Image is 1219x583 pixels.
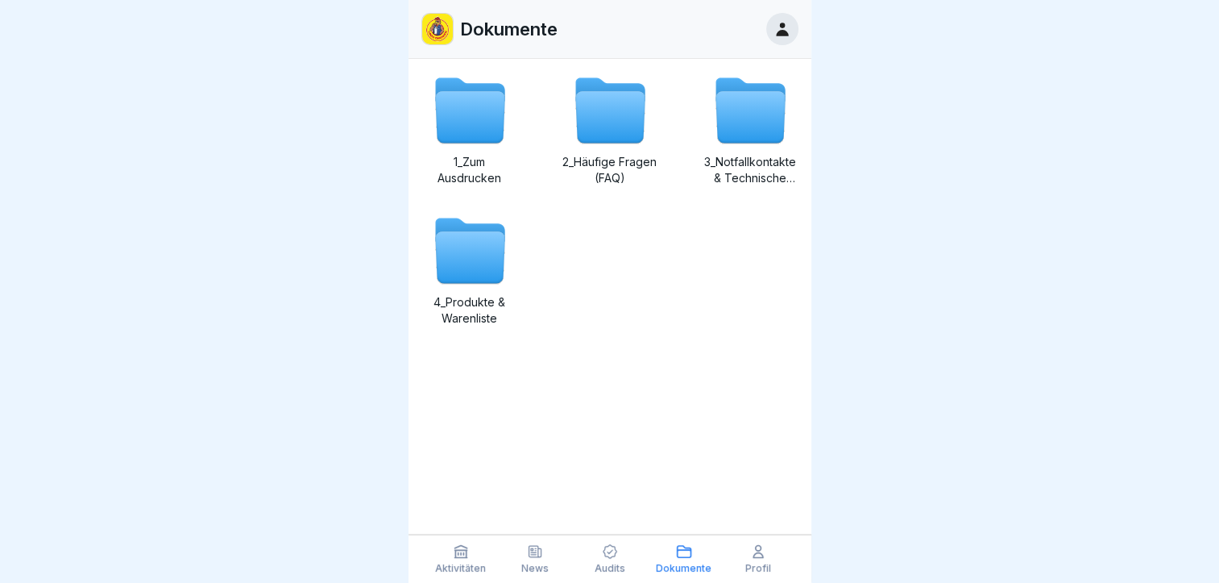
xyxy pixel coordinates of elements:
img: loco.jpg [422,14,453,44]
p: Aktivitäten [435,563,486,574]
p: 1_Zum Ausdrucken [421,154,518,186]
p: News [521,563,549,574]
a: 4_Produkte & Warenliste [421,212,518,327]
a: 2_Häufige Fragen (FAQ) [562,72,658,186]
p: 2_Häufige Fragen (FAQ) [562,154,658,186]
p: Audits [595,563,625,574]
p: 4_Produkte & Warenliste [421,294,518,327]
p: Dokumente [460,19,558,40]
a: 1_Zum Ausdrucken [421,72,518,186]
p: Dokumente [656,563,711,574]
a: 3_Notfallkontakte & Technische Probleme [702,72,798,186]
p: 3_Notfallkontakte & Technische Probleme [702,154,798,186]
p: Profil [745,563,771,574]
